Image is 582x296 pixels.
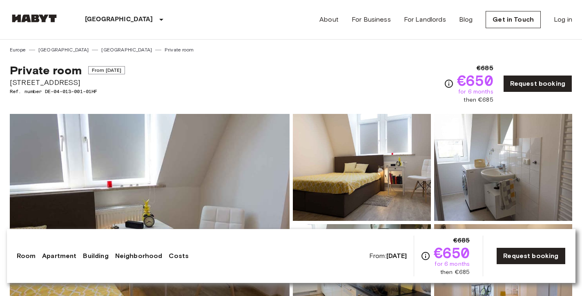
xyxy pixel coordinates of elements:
[440,268,470,276] span: then €685
[369,251,407,260] span: From:
[42,251,76,261] a: Apartment
[477,63,493,73] span: €685
[486,11,541,28] a: Get in Touch
[10,14,59,22] img: Habyt
[421,251,430,261] svg: Check cost overview for full price breakdown. Please note that discounts apply to new joiners onl...
[458,88,493,96] span: for 6 months
[496,247,565,265] a: Request booking
[554,15,572,24] a: Log in
[453,236,470,245] span: €685
[434,114,572,221] img: Picture of unit DE-04-013-001-01HF
[83,251,108,261] a: Building
[169,251,189,261] a: Costs
[10,77,125,88] span: [STREET_ADDRESS]
[38,46,89,53] a: [GEOGRAPHIC_DATA]
[435,260,470,268] span: for 6 months
[88,66,125,74] span: From [DATE]
[459,15,473,24] a: Blog
[457,73,493,88] span: €650
[386,252,407,260] b: [DATE]
[10,46,26,53] a: Europe
[17,251,36,261] a: Room
[352,15,391,24] a: For Business
[444,79,454,89] svg: Check cost overview for full price breakdown. Please note that discounts apply to new joiners onl...
[464,96,493,104] span: then €685
[503,75,572,92] a: Request booking
[165,46,194,53] a: Private room
[319,15,339,24] a: About
[10,88,125,95] span: Ref. number DE-04-013-001-01HF
[101,46,152,53] a: [GEOGRAPHIC_DATA]
[85,15,153,24] p: [GEOGRAPHIC_DATA]
[10,63,82,77] span: Private room
[404,15,446,24] a: For Landlords
[293,114,431,221] img: Picture of unit DE-04-013-001-01HF
[115,251,163,261] a: Neighborhood
[434,245,470,260] span: €650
